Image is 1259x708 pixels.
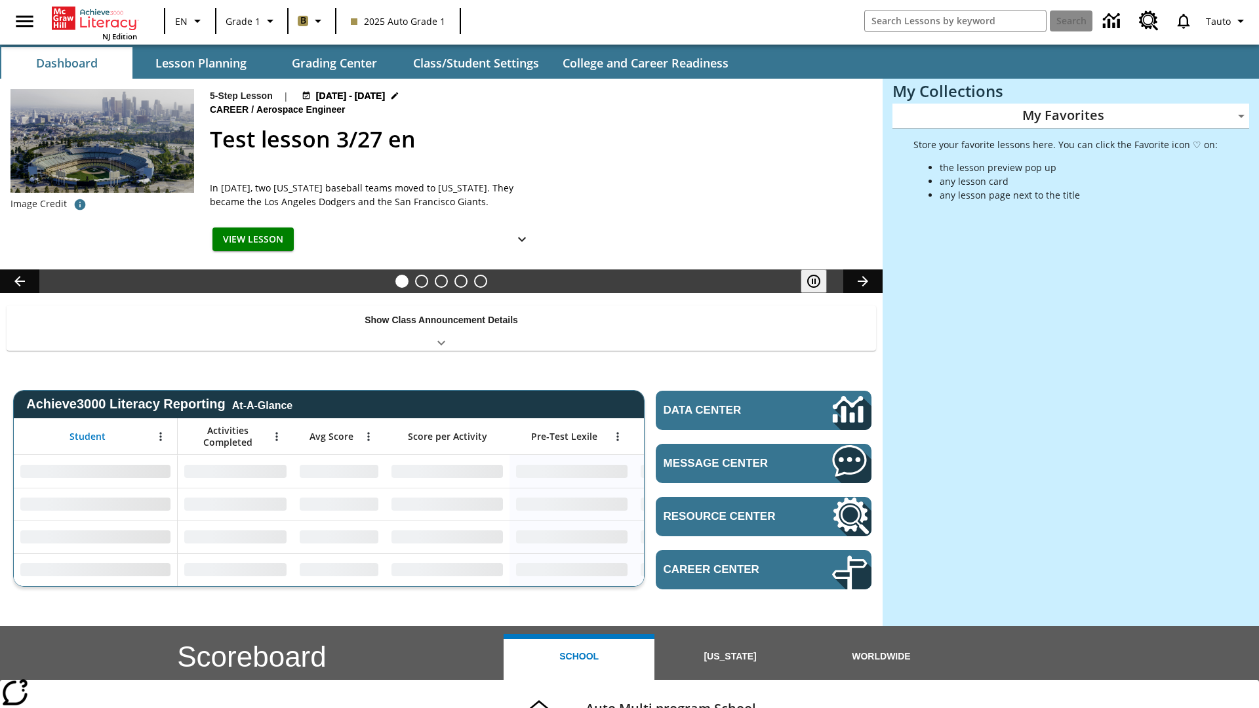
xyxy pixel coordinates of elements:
div: In [DATE], two [US_STATE] baseball teams moved to [US_STATE]. They became the Los Angeles Dodgers... [210,181,538,208]
div: No Data, [634,488,759,521]
div: Home [52,4,137,41]
button: Dashboard [1,47,132,79]
button: College and Career Readiness [552,47,739,79]
button: [US_STATE] [654,634,805,680]
span: Pre-Test Lexile [531,431,597,442]
div: No Data, [293,488,385,521]
div: Pause [801,269,840,293]
span: | [283,89,289,103]
button: Pause [801,269,827,293]
span: NJ Edition [102,31,137,41]
p: Show Class Announcement Details [365,313,518,327]
button: Boost Class color is light brown. Change class color [292,9,331,33]
img: Dodgers stadium. [10,89,194,193]
p: 5-Step Lesson [210,89,273,103]
div: No Data, [634,455,759,488]
div: No Data, [293,521,385,553]
button: Open Menu [151,427,170,446]
span: Career [210,103,251,117]
span: / [251,104,254,115]
div: No Data, [178,553,293,586]
button: Grading Center [269,47,400,79]
span: Score per Activity [408,431,487,442]
h2: Test lesson 3/27 en [210,123,867,156]
span: Achieve3000 Literacy Reporting [26,397,292,412]
h3: My Collections [892,82,1249,100]
a: Resource Center, Will open in new tab [656,497,871,536]
li: any lesson page next to the title [940,188,1218,202]
div: Show Class Announcement Details [7,305,876,351]
input: search field [865,10,1046,31]
a: Home [52,5,137,31]
span: Activities Completed [184,425,271,448]
a: Resource Center, Will open in new tab [1131,3,1167,39]
a: Career Center [656,550,871,589]
button: View Lesson [212,227,294,252]
span: EN [175,14,188,28]
button: School [504,634,654,680]
button: Image credit: David Sucsy/E+/Getty Images [67,193,93,216]
span: Message Center [664,457,793,470]
div: At-A-Glance [232,397,292,412]
button: Slide 5 Remembering Justice O'Connor [474,275,487,288]
a: Message Center [656,444,871,483]
span: Tauto [1206,14,1231,28]
p: Image Credit [10,197,67,210]
span: Student [70,431,106,442]
span: [DATE] - [DATE] [316,89,385,103]
button: Show Details [509,227,535,252]
button: Slide 3 Cars of the Future? [435,275,448,288]
li: the lesson preview pop up [940,161,1218,174]
div: No Data, [178,488,293,521]
span: 2025 Auto Grade 1 [351,14,445,28]
div: No Data, [178,521,293,553]
button: Open side menu [5,2,44,41]
button: Class/Student Settings [403,47,550,79]
button: Lesson Planning [135,47,266,79]
a: Data Center [1095,3,1131,39]
span: B [300,12,306,29]
button: Lesson carousel, Next [843,269,883,293]
button: Open Menu [359,427,378,446]
button: Grade: Grade 1, Select a grade [220,9,283,33]
div: No Data, [634,553,759,586]
button: Profile/Settings [1201,9,1254,33]
span: Aerospace Engineer [256,103,348,117]
a: Notifications [1167,4,1201,38]
div: No Data, [634,521,759,553]
button: Language: EN, Select a language [169,9,211,33]
span: Grade 1 [226,14,260,28]
button: Open Menu [608,427,628,446]
div: No Data, [293,455,385,488]
button: Aug 24 - Aug 24 Choose Dates [299,89,403,103]
span: Career Center [664,563,793,576]
div: No Data, [178,455,293,488]
button: Slide 4 Pre-release lesson [454,275,468,288]
li: any lesson card [940,174,1218,188]
button: Slide 1 Test lesson 3/27 en [395,275,409,288]
button: Worldwide [806,634,957,680]
div: My Favorites [892,104,1249,128]
button: Slide 2 Ask the Scientist: Furry Friends [415,275,428,288]
p: Store your favorite lessons here. You can click the Favorite icon ♡ on: [913,138,1218,151]
a: Data Center [656,391,871,430]
span: Resource Center [664,510,793,523]
span: Data Center [664,404,788,417]
div: No Data, [293,553,385,586]
span: In 1958, two New York baseball teams moved to California. They became the Los Angeles Dodgers and... [210,181,538,208]
span: Avg Score [310,431,353,442]
button: Open Menu [267,427,287,446]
